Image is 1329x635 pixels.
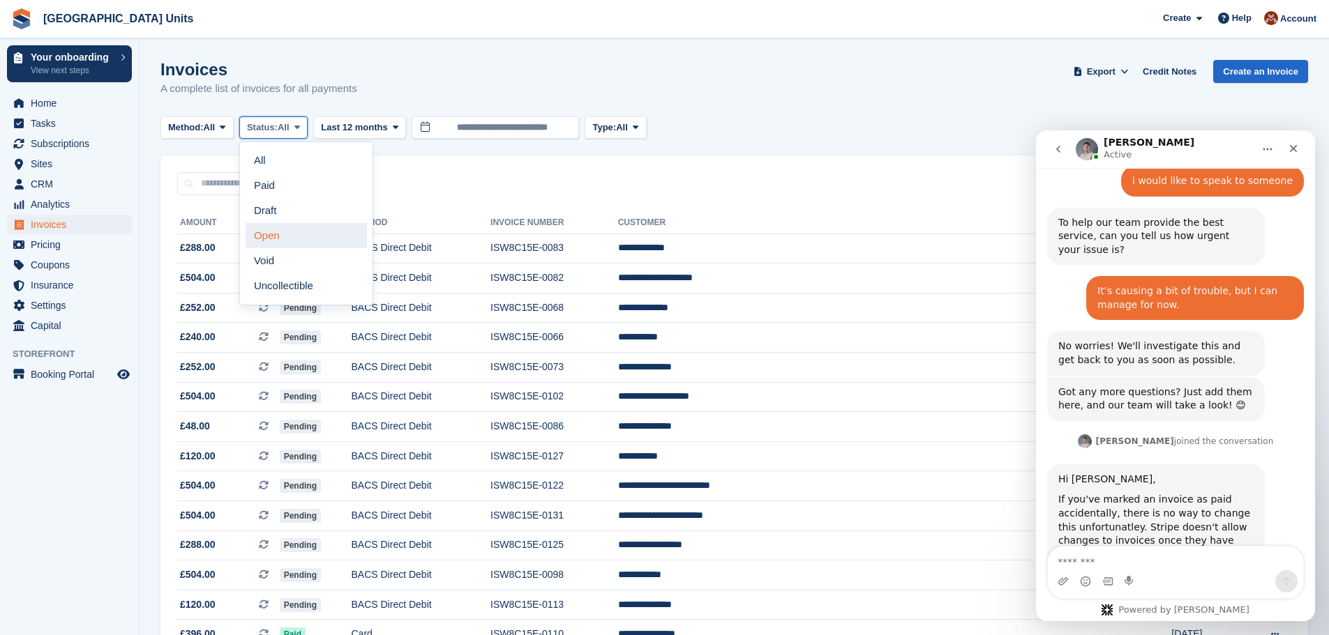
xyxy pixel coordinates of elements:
[180,270,216,285] span: £504.00
[351,234,490,263] td: BACS Direct Debit
[89,445,100,457] button: Start recording
[1213,60,1308,83] a: Create an Invoice
[490,353,618,383] td: ISW8C15E-0073
[7,365,132,384] a: menu
[31,114,114,133] span: Tasks
[585,116,646,139] button: Type: All
[280,330,321,344] span: Pending
[180,567,216,582] span: £504.00
[160,60,357,79] h1: Invoices
[351,353,490,383] td: BACS Direct Debit
[280,568,321,582] span: Pending
[280,509,321,523] span: Pending
[115,366,132,383] a: Preview store
[31,275,114,295] span: Insurance
[280,420,321,434] span: Pending
[31,52,114,62] p: Your onboarding
[31,296,114,315] span: Settings
[490,212,618,234] th: Invoice Number
[22,362,218,445] div: If you've marked an invoice as paid accidentally, there is no way to change this unfortunatley. S...
[490,382,618,412] td: ISW8C15E-0102
[22,342,218,356] div: Hi [PERSON_NAME],
[160,116,234,139] button: Method: All
[31,134,114,153] span: Subscriptions
[180,330,216,344] span: £240.00
[321,121,387,135] span: Last 12 months
[11,334,229,522] div: Hi [PERSON_NAME],If you've marked an invoice as paid accidentally, there is no way to change this...
[7,235,132,254] a: menu
[280,598,321,612] span: Pending
[351,530,490,560] td: BACS Direct Debit
[7,93,132,113] a: menu
[180,449,216,464] span: £120.00
[490,590,618,620] td: ISW8C15E-0113
[7,296,132,315] a: menu
[180,360,216,374] span: £252.00
[490,412,618,442] td: ISW8C15E-0086
[7,114,132,133] a: menu
[180,419,210,434] span: £48.00
[351,263,490,293] td: BACS Direct Debit
[160,81,357,97] p: A complete list of invoices for all payments
[44,445,55,457] button: Emoji picker
[246,273,367,298] a: Uncollectible
[239,440,262,462] button: Send a message…
[204,121,216,135] span: All
[38,7,199,30] a: [GEOGRAPHIC_DATA] Units
[180,597,216,612] span: £120.00
[592,121,616,135] span: Type:
[351,501,490,531] td: BACS Direct Debit
[31,255,114,275] span: Coupons
[180,508,216,523] span: £504.00
[31,194,114,214] span: Analytics
[351,441,490,471] td: BACS Direct Debit
[7,316,132,335] a: menu
[1137,60,1202,83] a: Credit Notes
[11,334,268,553] div: Bradley says…
[1264,11,1278,25] img: Laura Clinnick
[351,212,490,234] th: Method
[280,479,321,493] span: Pending
[7,174,132,194] a: menu
[7,255,132,275] a: menu
[351,323,490,353] td: BACS Direct Debit
[180,478,216,493] span: £504.00
[7,45,132,82] a: Your onboarding View next steps
[280,301,321,315] span: Pending
[246,223,367,248] a: Open
[490,501,618,531] td: ISW8C15E-0131
[490,471,618,501] td: ISW8C15E-0122
[1163,11,1191,25] span: Create
[351,590,490,620] td: BACS Direct Debit
[490,234,618,263] td: ISW8C15E-0083
[618,212,1118,234] th: Customer
[490,323,618,353] td: ISW8C15E-0066
[7,194,132,214] a: menu
[22,445,33,457] button: Upload attachment
[31,235,114,254] span: Pricing
[31,154,114,174] span: Sites
[31,365,114,384] span: Booking Portal
[246,248,367,273] a: Void
[7,215,132,234] a: menu
[246,198,367,223] a: Draft
[7,275,132,295] a: menu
